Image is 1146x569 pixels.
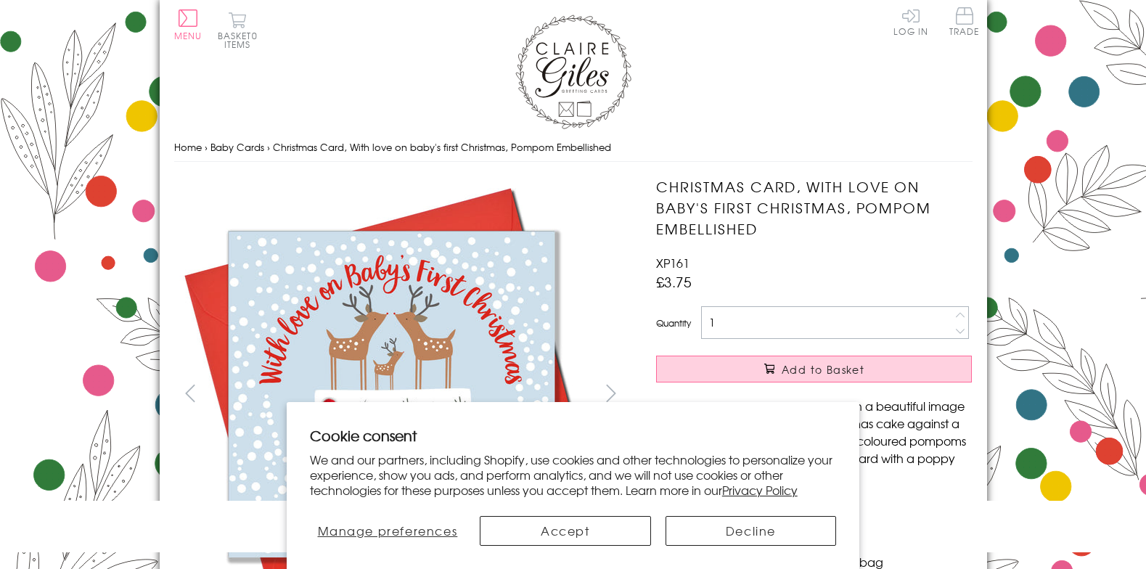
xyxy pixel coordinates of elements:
[210,140,264,154] a: Baby Cards
[267,140,270,154] span: ›
[174,29,202,42] span: Menu
[515,15,631,129] img: Claire Giles Greetings Cards
[722,481,798,499] a: Privacy Policy
[310,516,465,546] button: Manage preferences
[218,12,258,49] button: Basket0 items
[174,377,207,409] button: prev
[174,140,202,154] a: Home
[318,522,458,539] span: Manage preferences
[656,356,972,382] button: Add to Basket
[656,316,691,329] label: Quantity
[666,516,837,546] button: Decline
[656,397,972,484] p: A bright modern Christmas card, with a beautiful image of reindeer family on top of a Christmas c...
[782,362,864,377] span: Add to Basket
[656,176,972,239] h1: Christmas Card, With love on baby's first Christmas, Pompom Embellished
[594,377,627,409] button: next
[656,271,692,292] span: £3.75
[893,7,928,36] a: Log In
[174,9,202,40] button: Menu
[480,516,651,546] button: Accept
[949,7,980,36] span: Trade
[949,7,980,38] a: Trade
[310,452,837,497] p: We and our partners, including Shopify, use cookies and other technologies to personalize your ex...
[656,254,689,271] span: XP161
[310,425,837,446] h2: Cookie consent
[273,140,611,154] span: Christmas Card, With love on baby's first Christmas, Pompom Embellished
[174,133,973,163] nav: breadcrumbs
[205,140,208,154] span: ›
[224,29,258,51] span: 0 items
